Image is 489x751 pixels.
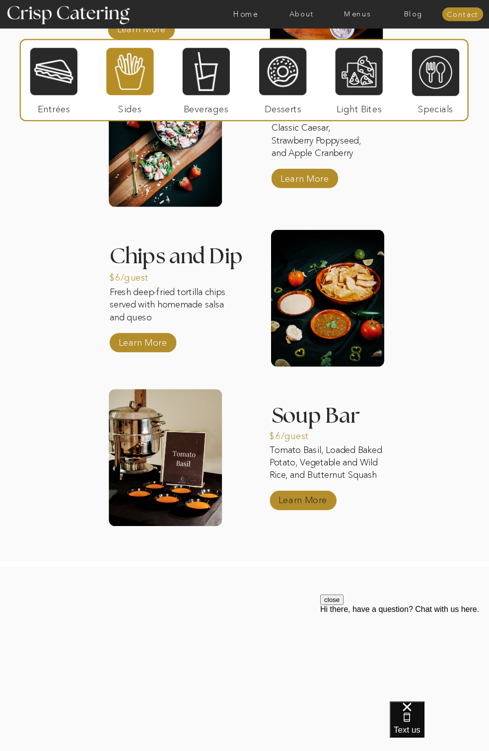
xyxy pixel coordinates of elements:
[390,701,489,751] iframe: podium webchat widget bubble
[110,264,164,288] p: $6/guest
[103,95,157,119] p: Sides
[110,286,229,325] p: Fresh deep-fried tortilla chips served with homemade salsa and queso
[116,328,170,352] a: Learn More
[272,405,412,431] h3: Soup Bar
[272,122,373,161] p: Classic Caesar, Strawberry Poppyseed, and Apple Cranberry
[278,164,332,188] a: Learn More
[332,95,386,119] p: Light Bites
[442,10,484,18] a: Contact
[274,10,330,18] a: About
[27,95,81,119] p: Entrées
[179,95,233,119] p: Beverages
[270,444,395,483] p: Tomato Basil, Loaded Baked Potato, Vegetable and Wild Rice, and Butternut Squash
[270,422,324,446] p: $6/guest
[110,246,250,256] h3: Chips and Dip
[276,486,330,510] a: Learn More
[218,10,274,18] a: Home
[320,595,489,714] iframe: podium webchat widget prompt
[408,95,462,119] p: Specials
[256,95,310,119] p: Desserts
[330,10,385,18] a: Menus
[272,99,326,123] p: $5/guest
[386,10,441,18] a: Blog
